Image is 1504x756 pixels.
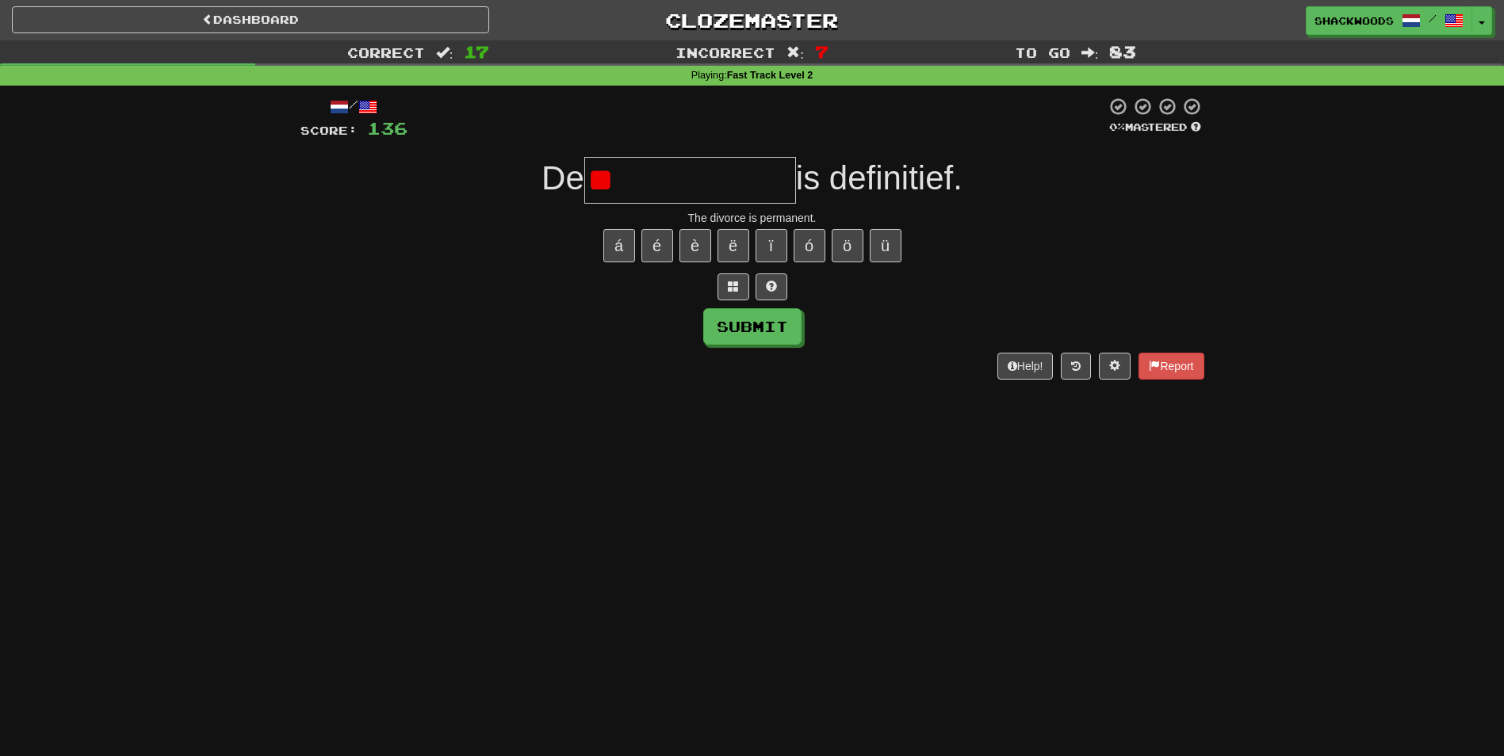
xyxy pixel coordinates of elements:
[794,229,825,262] button: ó
[870,229,901,262] button: ü
[703,308,802,345] button: Submit
[1109,120,1125,133] span: 0 %
[1061,353,1091,380] button: Round history (alt+y)
[815,42,829,61] span: 7
[12,6,489,33] a: Dashboard
[1015,44,1070,60] span: To go
[675,44,775,60] span: Incorrect
[300,210,1204,226] div: The divorce is permanent.
[1315,13,1394,28] span: ShackWoods
[997,353,1054,380] button: Help!
[1429,13,1437,24] span: /
[1106,120,1204,135] div: Mastered
[756,273,787,300] button: Single letter hint - you only get 1 per sentence and score half the points! alt+h
[347,44,425,60] span: Correct
[436,46,453,59] span: :
[603,229,635,262] button: á
[796,159,962,197] span: is definitief.
[679,229,711,262] button: è
[300,97,408,116] div: /
[1306,6,1472,35] a: ShackWoods /
[786,46,804,59] span: :
[727,70,813,81] strong: Fast Track Level 2
[300,124,358,137] span: Score:
[718,229,749,262] button: ë
[542,159,584,197] span: De
[367,118,408,138] span: 136
[641,229,673,262] button: é
[1081,46,1099,59] span: :
[1109,42,1136,61] span: 83
[718,273,749,300] button: Switch sentence to multiple choice alt+p
[1139,353,1204,380] button: Report
[756,229,787,262] button: ï
[464,42,489,61] span: 17
[513,6,990,34] a: Clozemaster
[832,229,863,262] button: ö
